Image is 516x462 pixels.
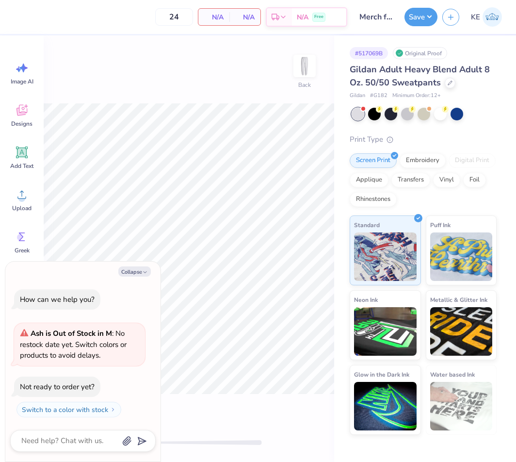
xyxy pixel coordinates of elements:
[350,153,397,168] div: Screen Print
[471,12,480,23] span: KE
[350,92,365,100] span: Gildan
[430,307,493,356] img: Metallic & Glitter Ink
[20,382,95,392] div: Not ready to order yet?
[354,369,409,379] span: Glow in the Dark Ink
[400,153,446,168] div: Embroidery
[10,162,33,170] span: Add Text
[430,295,487,305] span: Metallic & Glitter Ink
[354,382,417,430] img: Glow in the Dark Ink
[433,173,460,187] div: Vinyl
[354,307,417,356] img: Neon Ink
[12,204,32,212] span: Upload
[430,232,493,281] img: Puff Ink
[110,407,116,412] img: Switch to a color with stock
[483,7,502,27] img: Kent Everic Delos Santos
[463,173,486,187] div: Foil
[404,8,437,26] button: Save
[393,47,447,59] div: Original Proof
[430,382,493,430] img: Water based Ink
[15,247,30,254] span: Greek
[350,192,397,207] div: Rhinestones
[392,92,441,100] span: Minimum Order: 12 +
[16,402,121,417] button: Switch to a color with stock
[350,134,497,145] div: Print Type
[118,266,151,277] button: Collapse
[350,64,490,88] span: Gildan Adult Heavy Blend Adult 8 Oz. 50/50 Sweatpants
[370,92,387,100] span: # G182
[354,220,380,230] span: Standard
[295,56,314,76] img: Back
[354,232,417,281] img: Standard
[314,14,323,20] span: Free
[352,7,400,27] input: Untitled Design
[449,153,496,168] div: Digital Print
[31,329,112,338] strong: Ash is Out of Stock in M
[11,120,32,128] span: Designs
[298,81,311,89] div: Back
[204,12,224,22] span: N/A
[297,12,308,22] span: N/A
[20,329,127,360] span: : No restock date yet. Switch colors or products to avoid delays.
[20,295,95,304] div: How can we help you?
[467,7,506,27] a: KE
[391,173,430,187] div: Transfers
[350,47,388,59] div: # 517069B
[430,220,451,230] span: Puff Ink
[350,173,388,187] div: Applique
[430,369,475,379] span: Water based Ink
[155,8,193,26] input: – –
[235,12,255,22] span: N/A
[354,295,378,305] span: Neon Ink
[11,78,33,85] span: Image AI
